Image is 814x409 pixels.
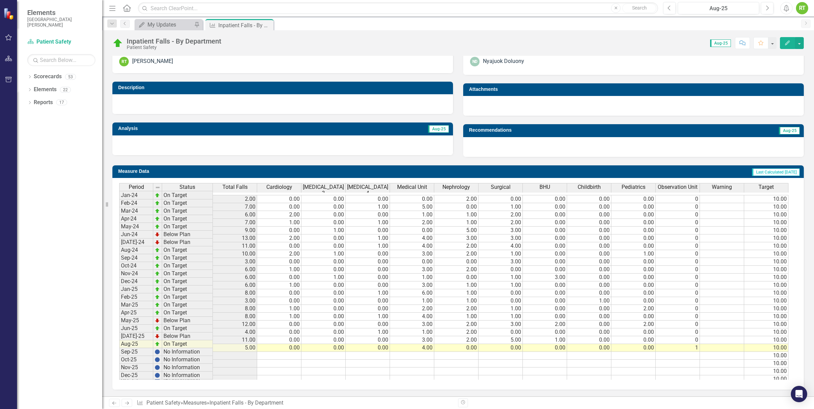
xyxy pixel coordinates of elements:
[119,293,153,301] td: Feb-25
[213,211,257,219] td: 6.00
[162,231,213,239] td: Below Plan
[479,211,523,219] td: 2.00
[162,270,213,278] td: On Target
[656,328,700,336] td: 0
[567,266,611,274] td: 0.00
[257,289,301,297] td: 0.00
[611,328,656,336] td: 0.00
[479,281,523,289] td: 1.00
[656,266,700,274] td: 0
[346,219,390,227] td: 1.00
[611,266,656,274] td: 0.00
[155,247,160,253] img: zOikAAAAAElFTkSuQmCC
[611,211,656,219] td: 0.00
[523,297,567,305] td: 0.00
[162,278,213,285] td: On Target
[567,321,611,328] td: 0.00
[523,328,567,336] td: 0.00
[744,234,788,242] td: 10.00
[162,325,213,332] td: On Target
[346,250,390,258] td: 0.00
[162,262,213,270] td: On Target
[162,301,213,309] td: On Target
[567,328,611,336] td: 0.00
[119,215,153,223] td: Apr-24
[257,211,301,219] td: 2.00
[434,336,479,344] td: 2.00
[301,281,346,289] td: 0.00
[138,2,658,14] input: Search ClearPoint...
[523,289,567,297] td: 0.00
[162,254,213,262] td: On Target
[301,250,346,258] td: 1.00
[155,271,160,276] img: zOikAAAAAElFTkSuQmCC
[257,242,301,250] td: 0.00
[523,258,567,266] td: 0.00
[567,211,611,219] td: 0.00
[744,219,788,227] td: 10.00
[744,211,788,219] td: 10.00
[479,321,523,328] td: 3.00
[680,4,757,13] div: Aug-25
[301,305,346,313] td: 0.00
[710,39,731,47] span: Aug-25
[301,266,346,274] td: 0.00
[434,258,479,266] td: 0.00
[346,211,390,219] td: 0.00
[390,321,434,328] td: 3.00
[434,328,479,336] td: 2.00
[656,234,700,242] td: 0
[213,281,257,289] td: 6.00
[213,336,257,344] td: 11.00
[656,313,700,321] td: 0
[119,246,153,254] td: Aug-24
[523,219,567,227] td: 0.00
[346,305,390,313] td: 0.00
[162,199,213,207] td: On Target
[390,195,434,203] td: 0.00
[257,328,301,336] td: 0.00
[390,234,434,242] td: 4.00
[257,195,301,203] td: 0.00
[434,219,479,227] td: 1.00
[434,227,479,234] td: 5.00
[390,227,434,234] td: 0.00
[301,195,346,203] td: 0.00
[611,258,656,266] td: 0.00
[390,328,434,336] td: 1.00
[346,297,390,305] td: 0.00
[744,195,788,203] td: 10.00
[479,289,523,297] td: 0.00
[213,321,257,328] td: 12.00
[656,195,700,203] td: 0
[34,86,57,94] a: Elements
[301,289,346,297] td: 0.00
[346,274,390,281] td: 0.00
[213,305,257,313] td: 8.00
[119,325,153,332] td: Jun-25
[301,242,346,250] td: 0.00
[119,207,153,215] td: Mar-24
[119,254,153,262] td: Sep-24
[301,328,346,336] td: 0.00
[119,317,153,325] td: May-25
[257,250,301,258] td: 2.00
[346,266,390,274] td: 0.00
[257,336,301,344] td: 0.00
[346,242,390,250] td: 1.00
[390,266,434,274] td: 3.00
[112,38,123,49] img: On Target
[119,309,153,317] td: Apr-25
[744,250,788,258] td: 10.00
[678,2,759,14] button: Aug-25
[611,281,656,289] td: 0.00
[257,234,301,242] td: 2.00
[213,297,257,305] td: 3.00
[567,289,611,297] td: 0.00
[213,227,257,234] td: 9.00
[567,227,611,234] td: 0.00
[213,219,257,227] td: 7.00
[567,297,611,305] td: 1.00
[611,219,656,227] td: 0.00
[301,336,346,344] td: 0.00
